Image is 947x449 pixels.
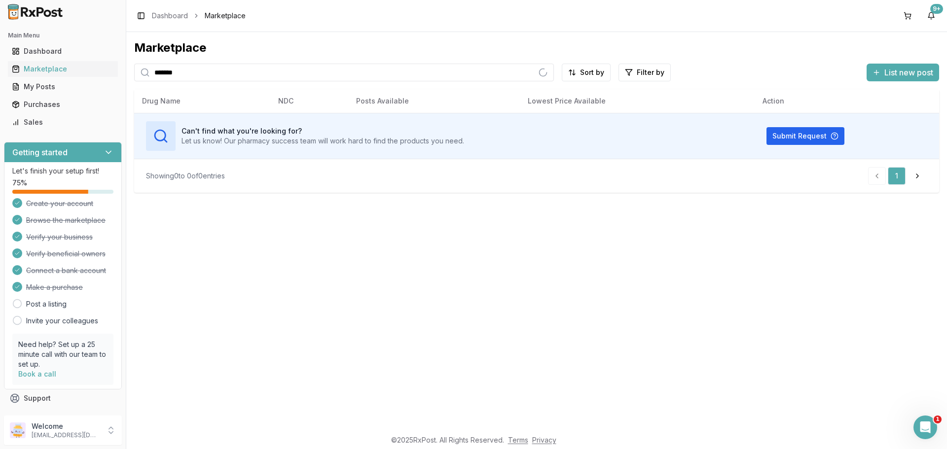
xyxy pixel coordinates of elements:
[12,100,114,109] div: Purchases
[8,96,118,113] a: Purchases
[934,415,942,423] span: 1
[923,8,939,24] button: 9+
[26,299,67,309] a: Post a listing
[12,178,27,188] span: 75 %
[134,40,939,56] div: Marketplace
[562,64,611,81] button: Sort by
[152,11,246,21] nav: breadcrumb
[908,167,927,185] a: Go to next page
[26,249,106,259] span: Verify beneficial owners
[18,340,108,369] p: Need help? Set up a 25 minute call with our team to set up.
[4,43,122,59] button: Dashboard
[205,11,246,21] span: Marketplace
[134,89,270,113] th: Drug Name
[32,421,100,431] p: Welcome
[4,61,122,77] button: Marketplace
[8,78,118,96] a: My Posts
[4,114,122,130] button: Sales
[637,68,664,77] span: Filter by
[24,411,57,421] span: Feedback
[12,46,114,56] div: Dashboard
[12,117,114,127] div: Sales
[10,422,26,438] img: User avatar
[26,282,83,292] span: Make a purchase
[755,89,939,113] th: Action
[8,113,118,131] a: Sales
[12,166,113,176] p: Let's finish your setup first!
[18,370,56,378] a: Book a call
[4,4,67,20] img: RxPost Logo
[913,415,937,439] iframe: Intercom live chat
[12,64,114,74] div: Marketplace
[930,4,943,14] div: 9+
[12,82,114,92] div: My Posts
[26,215,106,225] span: Browse the marketplace
[4,97,122,112] button: Purchases
[868,167,927,185] nav: pagination
[182,136,464,146] p: Let us know! Our pharmacy success team will work hard to find the products you need.
[26,199,93,208] span: Create your account
[619,64,671,81] button: Filter by
[26,232,93,242] span: Verify your business
[8,32,118,39] h2: Main Menu
[532,436,556,444] a: Privacy
[580,68,604,77] span: Sort by
[12,146,68,158] h3: Getting started
[884,67,933,78] span: List new post
[867,64,939,81] button: List new post
[182,126,464,136] h3: Can't find what you're looking for?
[8,60,118,78] a: Marketplace
[4,407,122,425] button: Feedback
[4,79,122,95] button: My Posts
[32,431,100,439] p: [EMAIL_ADDRESS][DOMAIN_NAME]
[888,167,906,185] a: 1
[152,11,188,21] a: Dashboard
[146,171,225,181] div: Showing 0 to 0 of 0 entries
[348,89,520,113] th: Posts Available
[26,266,106,276] span: Connect a bank account
[520,89,755,113] th: Lowest Price Available
[8,42,118,60] a: Dashboard
[270,89,348,113] th: NDC
[26,316,98,326] a: Invite your colleagues
[4,389,122,407] button: Support
[766,127,844,145] button: Submit Request
[508,436,528,444] a: Terms
[867,69,939,78] a: List new post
